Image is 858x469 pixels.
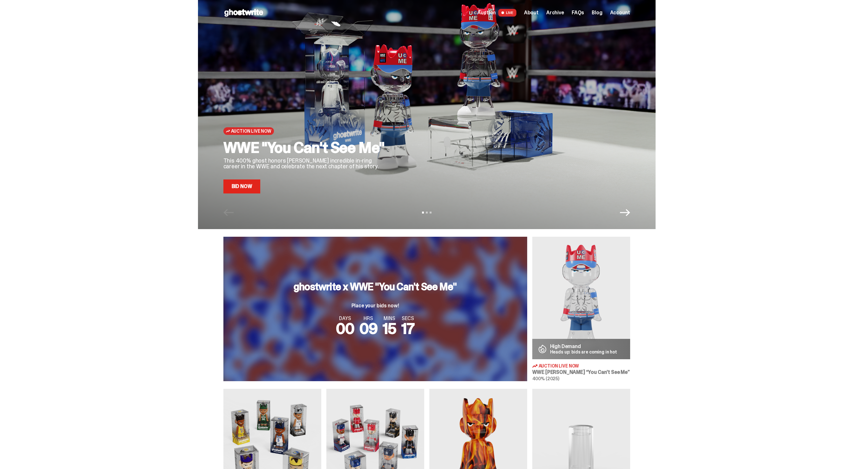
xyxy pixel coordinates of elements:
p: Heads up: bids are coming in hot [550,350,617,354]
span: Auction [477,10,496,15]
span: 15 [383,318,397,339]
p: Place your bids now! [294,303,457,308]
button: View slide 2 [426,212,428,213]
h2: WWE "You Can't See Me" [223,140,389,155]
a: Blog [592,10,602,15]
a: Account [610,10,630,15]
button: View slide 3 [430,212,432,213]
p: High Demand [550,344,617,349]
a: You Can't See Me High Demand Heads up: bids are coming in hot Auction Live Now [532,237,630,381]
span: MINS [383,316,397,321]
span: SECS [401,316,414,321]
span: Auction Live Now [539,364,579,368]
span: 09 [359,318,378,339]
span: LIVE [498,9,516,17]
img: You Can't See Me [532,237,630,359]
h3: ghostwrite x WWE "You Can't See Me" [294,282,457,292]
button: Next [620,207,630,218]
h3: WWE [PERSON_NAME] “You Can't See Me” [532,370,630,375]
a: Auction LIVE [477,9,516,17]
span: Auction Live Now [231,129,271,134]
span: HRS [359,316,378,321]
a: Archive [546,10,564,15]
p: This 400% ghost honors [PERSON_NAME] incredible in-ring career in the WWE and celebrate the next ... [223,158,389,169]
span: DAYS [336,316,354,321]
span: 17 [401,318,414,339]
a: About [524,10,539,15]
a: FAQs [572,10,584,15]
button: View slide 1 [422,212,424,213]
span: 00 [336,318,354,339]
span: 400% (2025) [532,376,559,381]
a: Bid Now [223,179,261,193]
